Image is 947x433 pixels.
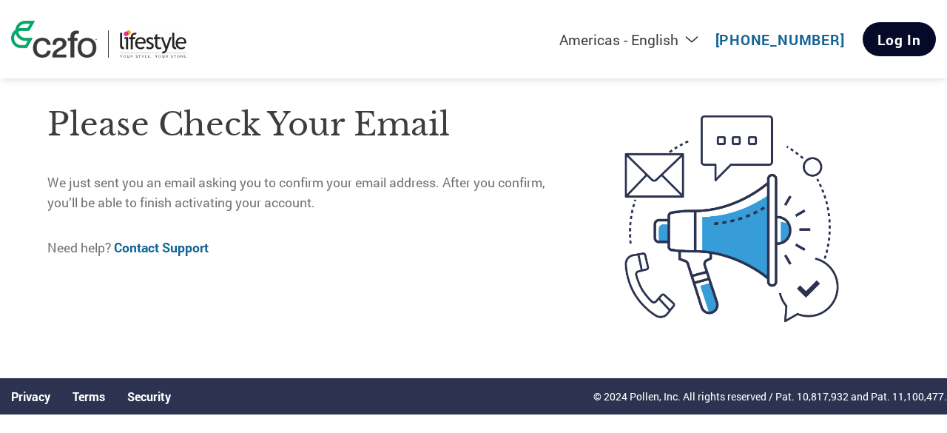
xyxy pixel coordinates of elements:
h1: Please check your email [47,101,564,149]
img: c2fo logo [11,21,97,58]
p: © 2024 Pollen, Inc. All rights reserved / Pat. 10,817,932 and Pat. 11,100,477. [593,389,947,404]
img: open-email [564,89,900,349]
p: We just sent you an email asking you to confirm your email address. After you confirm, you’ll be ... [47,173,564,212]
img: Lifestyle [120,30,187,58]
a: Privacy [11,389,50,404]
a: [PHONE_NUMBER] [715,30,845,49]
a: Security [127,389,171,404]
a: Log In [863,22,936,56]
a: Contact Support [114,239,209,256]
a: Terms [73,389,105,404]
p: Need help? [47,238,564,258]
